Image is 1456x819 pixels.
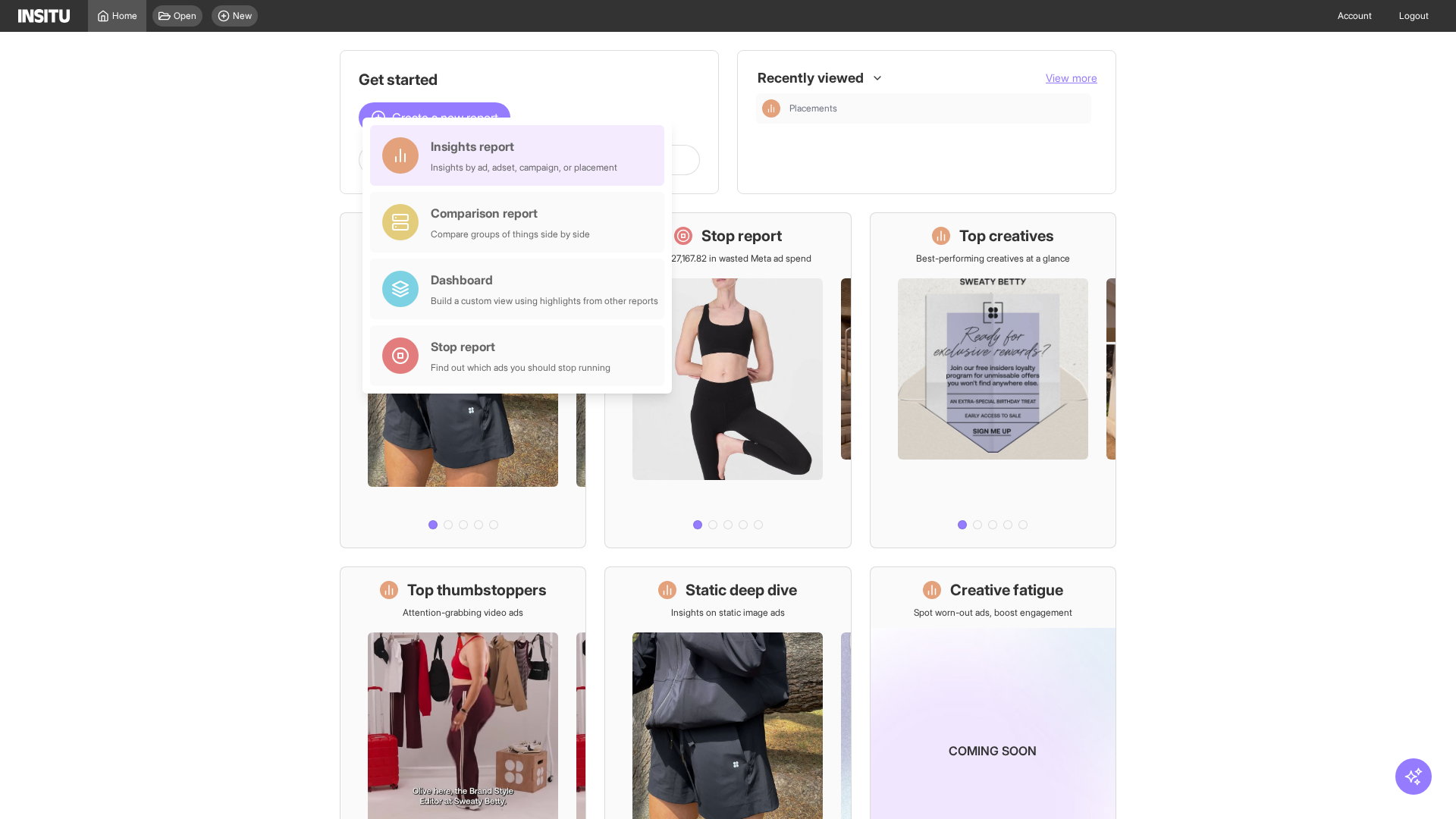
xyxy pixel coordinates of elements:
[870,212,1116,548] a: Top creativesBest-performing creatives at a glance
[431,137,617,155] div: Insights report
[233,10,252,22] span: New
[644,253,811,265] p: Save £27,167.82 in wasted Meta ad spend
[431,204,590,222] div: Comparison report
[762,99,780,118] div: Insights
[407,579,547,601] h1: Top thumbstoppers
[403,607,523,619] p: Attention-grabbing video ads
[671,607,785,619] p: Insights on static image ads
[359,102,510,133] button: Create a new report
[431,162,617,174] div: Insights by ad, adset, campaign, or placement
[18,9,70,23] img: Logo
[174,10,196,22] span: Open
[431,271,658,289] div: Dashboard
[431,362,610,374] div: Find out which ads you should stop running
[340,212,586,548] a: What's live nowSee all active ads instantly
[392,108,498,127] span: Create a new report
[686,579,797,601] h1: Static deep dive
[789,102,1085,115] span: Placements
[431,228,590,240] div: Compare groups of things side by side
[112,10,137,22] span: Home
[959,225,1054,246] h1: Top creatives
[1046,71,1097,86] button: View more
[431,295,658,307] div: Build a custom view using highlights from other reports
[916,253,1070,265] p: Best-performing creatives at a glance
[431,337,610,356] div: Stop report
[1046,71,1097,84] span: View more
[359,69,700,90] h1: Get started
[701,225,782,246] h1: Stop report
[604,212,851,548] a: Stop reportSave £27,167.82 in wasted Meta ad spend
[789,102,837,115] span: Placements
